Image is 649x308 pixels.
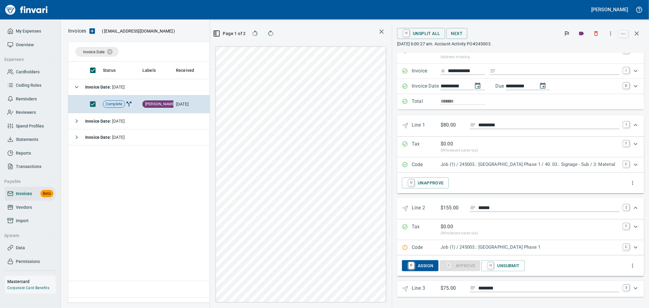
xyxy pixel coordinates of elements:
button: More [626,176,639,190]
p: Code [412,244,441,252]
a: Reviewers [5,106,56,119]
p: Invoice Date [412,82,441,90]
a: C [623,244,629,250]
span: Assign [407,261,433,271]
a: T [623,223,629,229]
a: Permissions [5,255,56,268]
span: Data [16,244,25,252]
a: U [403,30,409,37]
a: Coding Rules [5,79,56,92]
a: Reminders [5,92,56,106]
button: Next [446,28,468,39]
a: T [623,140,629,146]
a: Spend Profiles [5,119,56,133]
a: My Expenses [5,24,56,38]
p: $80.00 [441,121,465,129]
p: Tax [412,140,441,154]
div: Expand [397,281,644,297]
p: Due [495,82,524,90]
span: Spend Profiles [16,122,44,130]
button: More [604,27,617,40]
button: Labels [575,27,588,40]
span: [EMAIL_ADDRESS][DOMAIN_NAME] [103,28,173,34]
p: (Wholesale sales tax) [441,148,619,154]
a: Data [5,241,56,255]
span: Vendor / From [209,67,237,74]
span: Received [176,67,202,74]
p: Tax [412,223,441,236]
a: 2 [623,204,629,210]
button: change date [470,79,485,93]
span: [DATE] [85,119,125,124]
a: U [488,262,494,269]
a: V [623,47,629,53]
div: Expand [397,198,644,219]
p: Line 2 [412,204,441,213]
a: Transactions [5,160,56,173]
td: [DATE] [173,95,207,113]
span: Reminders [16,95,37,103]
span: My Expenses [16,27,41,35]
p: ( ) [98,28,175,34]
div: Expand [397,173,644,193]
span: Statements [16,136,38,143]
span: Labels [142,67,164,74]
span: [PERSON_NAME] [143,101,177,107]
p: $75.00 [441,285,465,292]
h5: [PERSON_NAME] [591,6,628,13]
span: Transactions [16,163,41,170]
button: UUnsubmit [481,260,524,271]
span: Next [451,30,463,37]
span: Coding Rules [16,82,41,89]
a: Vendors [5,201,56,214]
a: Statements [5,133,56,146]
span: Unsplit All [402,28,440,39]
a: U [408,179,414,186]
div: Expand [397,79,644,94]
span: Vendor / From [209,67,245,74]
span: Unsubmit [486,261,519,271]
div: Expand [397,255,644,276]
span: Close invoice [617,26,644,41]
span: Payable [4,178,50,185]
a: esc [619,30,628,37]
span: Invoices [16,190,32,198]
button: Page 1 of 2 [215,28,245,39]
div: Job Phase required [440,263,480,268]
span: Status [103,67,116,74]
a: Reports [5,146,56,160]
button: System [2,230,53,241]
p: [DATE] 6:00:27 am. Account Activity PO#245003. [397,41,644,47]
button: Expenses [2,54,53,65]
button: UUnsplit All [397,28,445,39]
span: [DATE] [85,135,125,140]
span: [DATE] [85,85,125,89]
div: Expand [397,44,644,64]
p: Line 3 [412,285,441,293]
div: Invoice Date [75,47,119,57]
span: Reports [16,149,31,157]
button: RAssign [402,260,438,271]
div: Expand [397,240,644,255]
button: More [626,259,639,272]
span: Reviewers [16,109,36,116]
a: I [623,67,629,73]
p: Job (1) / 245003.: [GEOGRAPHIC_DATA] Phase 1 / 40. 03.: Signage - Sub / 3: Material [441,161,619,168]
button: Flag [560,27,574,40]
button: Payable [2,176,53,187]
p: $155.00 [441,204,465,212]
p: Invoices [68,27,86,35]
span: Expenses [4,56,50,63]
a: D [623,82,629,89]
span: Page 1 of 2 [217,30,243,37]
span: Import [16,217,29,225]
span: System [4,232,50,240]
p: $ 0.00 [441,223,453,230]
span: Unapprove [407,178,444,188]
img: Finvari [4,2,49,17]
span: Beta [40,190,53,197]
button: Upload an Invoice [86,27,98,35]
strong: Invoice Date : [85,85,112,89]
p: Vendor [412,47,441,60]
